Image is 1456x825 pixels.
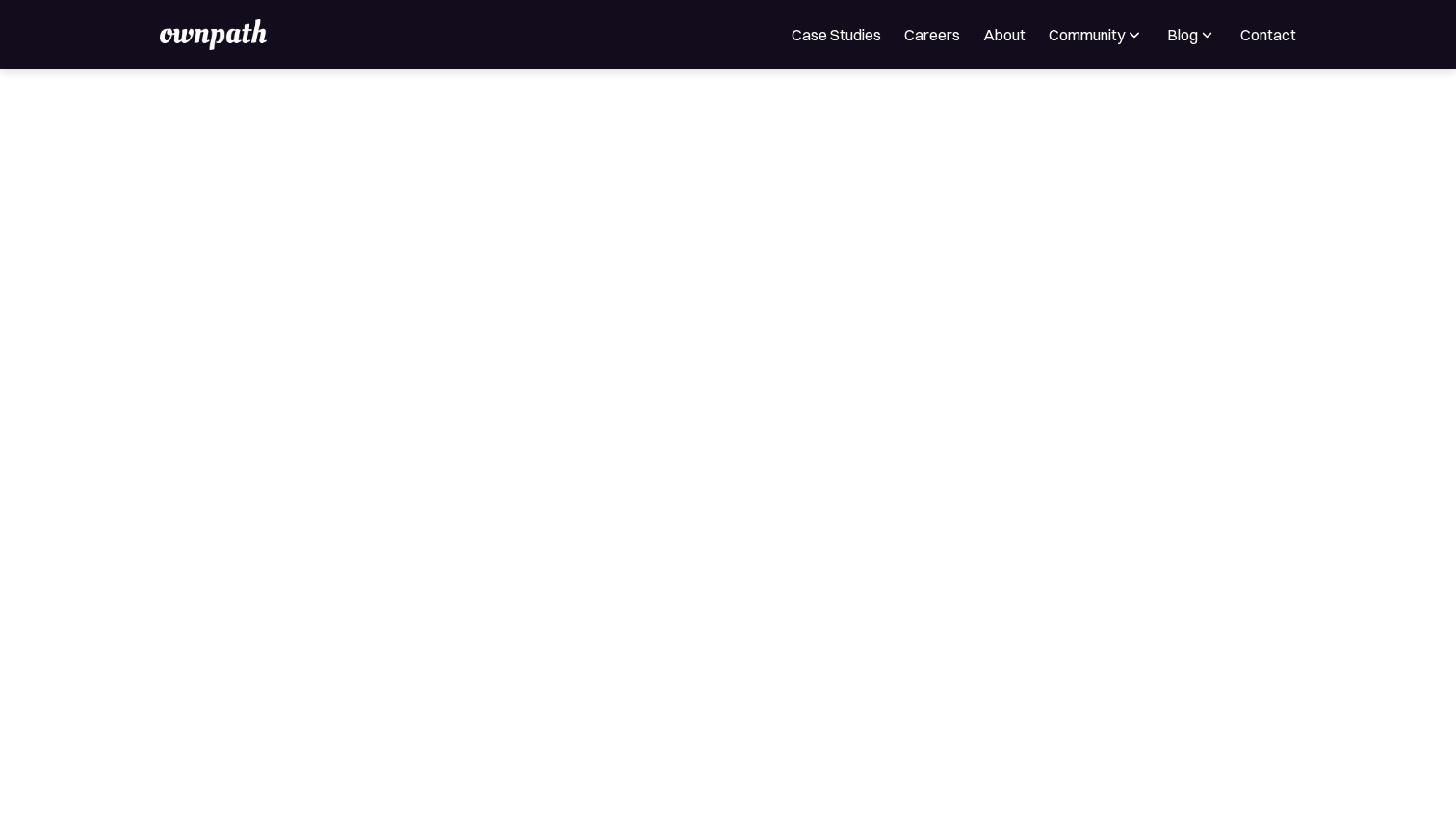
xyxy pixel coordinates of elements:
[1167,23,1217,46] div: Blog
[1049,23,1144,46] div: Community
[1240,23,1296,46] a: Contact
[792,23,881,46] a: Case Studies
[983,23,1026,46] a: About
[1167,23,1198,46] div: Blog
[1049,23,1125,46] div: Community
[904,23,960,46] a: Careers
